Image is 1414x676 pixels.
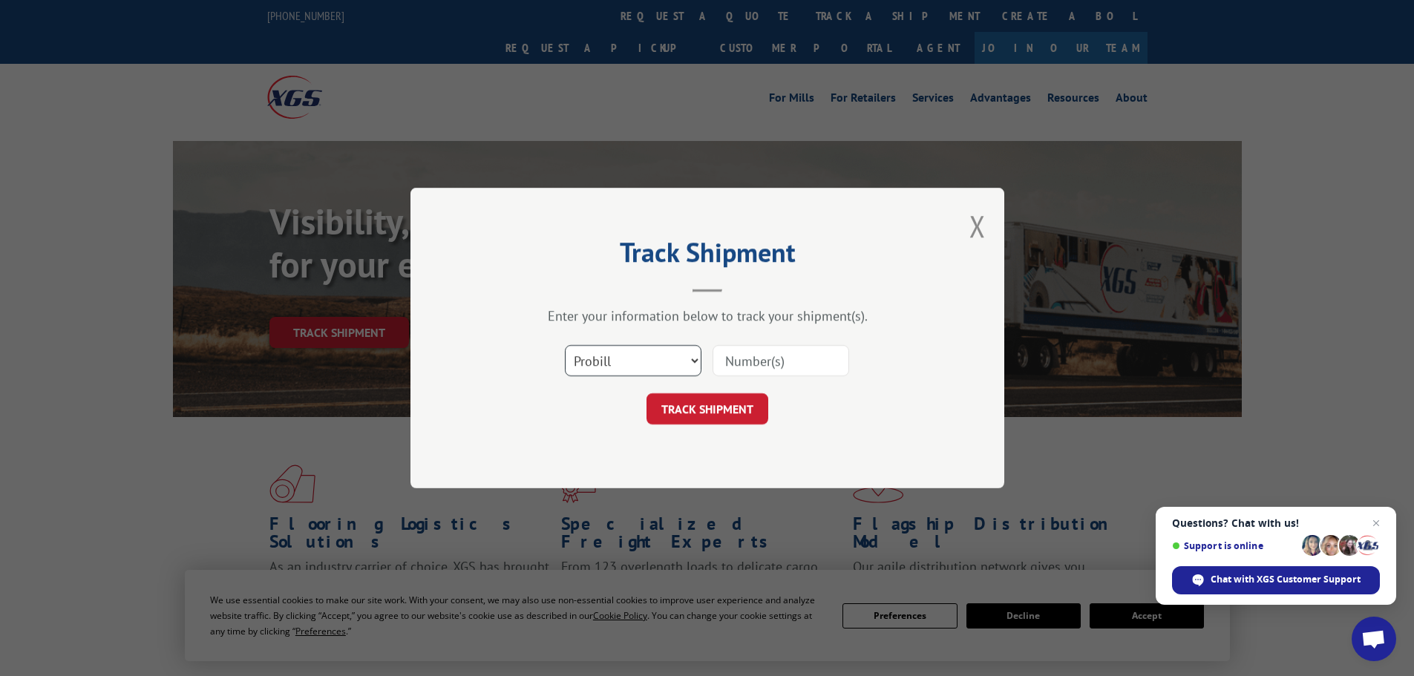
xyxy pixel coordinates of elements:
[713,345,849,376] input: Number(s)
[1172,517,1380,529] span: Questions? Chat with us!
[1367,514,1385,532] span: Close chat
[647,393,768,424] button: TRACK SHIPMENT
[1211,573,1361,586] span: Chat with XGS Customer Support
[1172,566,1380,594] div: Chat with XGS Customer Support
[485,307,930,324] div: Enter your information below to track your shipment(s).
[969,206,986,246] button: Close modal
[485,242,930,270] h2: Track Shipment
[1172,540,1297,551] span: Support is online
[1352,617,1396,661] div: Open chat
